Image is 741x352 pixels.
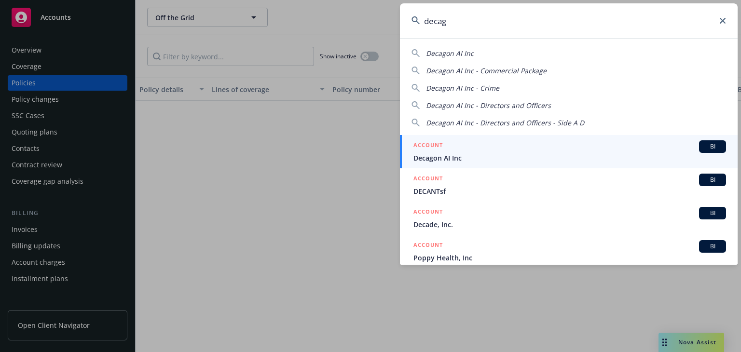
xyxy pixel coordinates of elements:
[400,135,738,168] a: ACCOUNTBIDecagon AI Inc
[426,66,547,75] span: Decagon AI Inc - Commercial Package
[703,142,722,151] span: BI
[413,140,443,152] h5: ACCOUNT
[400,3,738,38] input: Search...
[426,49,474,58] span: Decagon AI Inc
[413,153,726,163] span: Decagon AI Inc
[413,174,443,185] h5: ACCOUNT
[400,235,738,278] a: ACCOUNTBIPoppy Health, IncDECARBNY
[426,83,499,93] span: Decagon AI Inc - Crime
[703,209,722,217] span: BI
[703,176,722,184] span: BI
[426,118,584,127] span: Decagon AI Inc - Directors and Officers - Side A D
[413,263,726,273] span: DECARBNY
[400,202,738,235] a: ACCOUNTBIDecade, Inc.
[703,242,722,251] span: BI
[413,219,726,230] span: Decade, Inc.
[413,240,443,252] h5: ACCOUNT
[413,186,726,196] span: DECANTsf
[413,253,726,263] span: Poppy Health, Inc
[413,207,443,218] h5: ACCOUNT
[426,101,551,110] span: Decagon AI Inc - Directors and Officers
[400,168,738,202] a: ACCOUNTBIDECANTsf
